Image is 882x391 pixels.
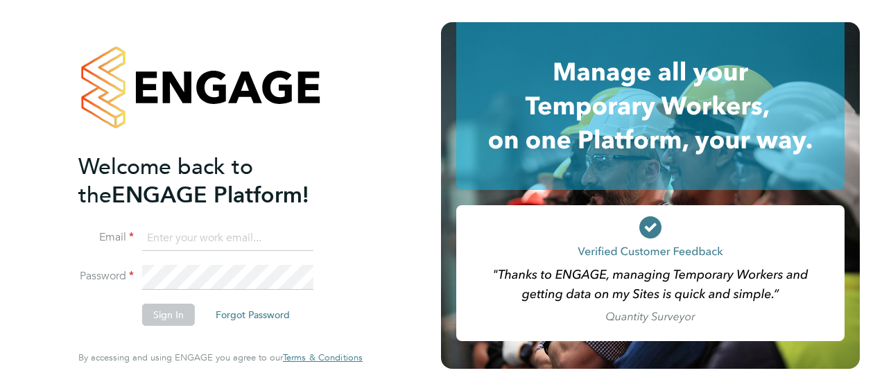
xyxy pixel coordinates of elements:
[78,351,363,363] span: By accessing and using ENGAGE you agree to our
[205,304,301,326] button: Forgot Password
[283,351,363,363] span: Terms & Conditions
[78,153,253,209] span: Welcome back to the
[78,230,134,245] label: Email
[142,226,313,251] input: Enter your work email...
[283,352,363,363] a: Terms & Conditions
[78,153,349,209] h2: ENGAGE Platform!
[78,269,134,284] label: Password
[142,304,195,326] button: Sign In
